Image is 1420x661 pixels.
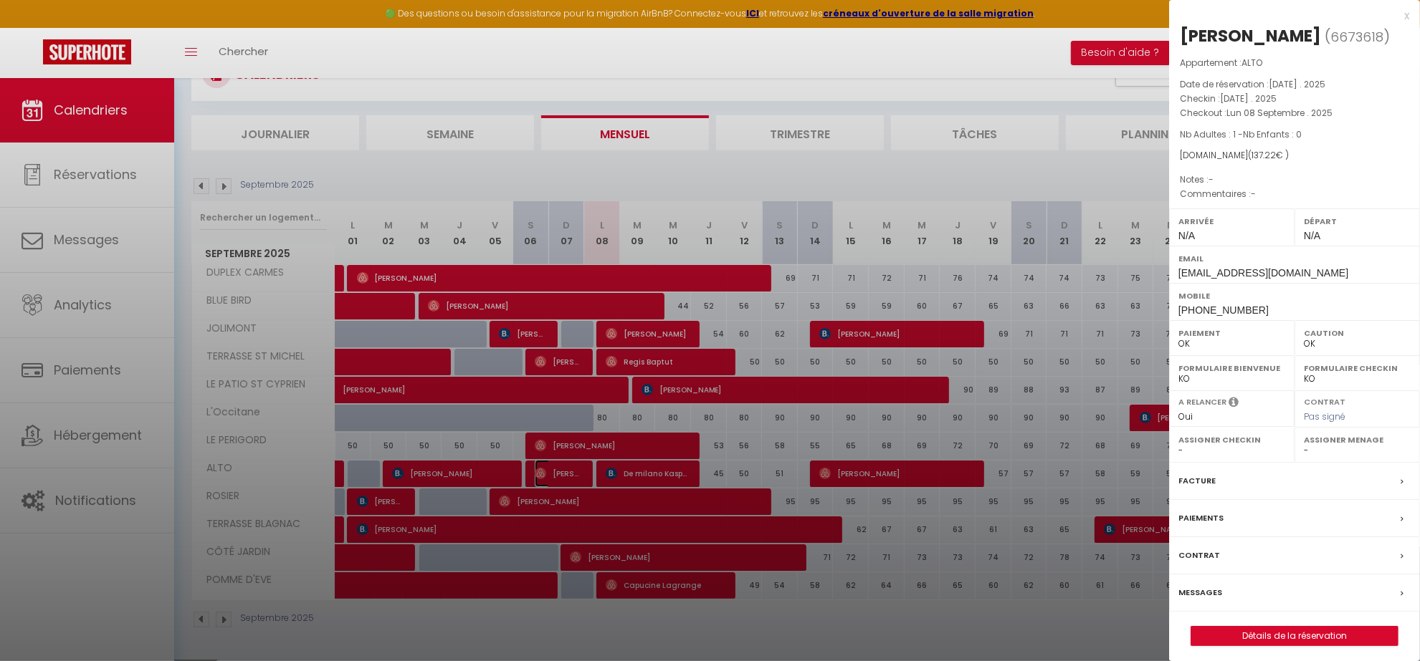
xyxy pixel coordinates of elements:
label: Contrat [1178,548,1220,563]
p: Appartement : [1180,56,1409,70]
label: Facture [1178,473,1216,488]
span: N/A [1178,230,1195,241]
div: Domaine [74,85,110,94]
p: Date de réservation : [1180,77,1409,92]
label: Caution [1304,326,1411,340]
label: Assigner Menage [1304,433,1411,447]
div: Domaine: [DOMAIN_NAME] [37,37,162,49]
span: - [1209,173,1214,185]
button: Ouvrir le widget de chat LiveChat [11,6,54,49]
span: Nb Enfants : 0 [1243,128,1302,140]
p: Commentaires : [1180,187,1409,201]
img: tab_keywords_by_traffic_grey.svg [163,83,174,95]
label: Formulaire Checkin [1304,361,1411,375]
label: Paiement [1178,326,1285,340]
span: Nb Adultes : 1 - [1180,128,1302,140]
p: Notes : [1180,173,1409,187]
div: [PERSON_NAME] [1180,24,1321,47]
div: x [1169,7,1409,24]
a: Détails de la réservation [1191,627,1398,645]
i: Sélectionner OUI si vous souhaiter envoyer les séquences de messages post-checkout [1229,396,1239,412]
label: Mobile [1178,289,1411,303]
div: v 4.0.25 [40,23,70,34]
label: Email [1178,251,1411,266]
span: [DATE] . 2025 [1220,92,1277,105]
span: ( € ) [1248,149,1289,161]
img: logo_orange.svg [23,23,34,34]
img: tab_domain_overview_orange.svg [58,83,70,95]
button: Détails de la réservation [1191,626,1398,646]
span: - [1251,188,1256,200]
span: ( ) [1325,26,1390,47]
span: [DATE] . 2025 [1269,78,1325,90]
label: Départ [1304,214,1411,228]
div: [DOMAIN_NAME] [1180,149,1409,163]
label: Paiements [1178,511,1224,526]
span: [EMAIL_ADDRESS][DOMAIN_NAME] [1178,267,1348,279]
span: Pas signé [1304,410,1345,423]
div: Mots-clés [178,85,219,94]
span: 137.22 [1252,149,1276,161]
label: Arrivée [1178,214,1285,228]
span: 6673618 [1330,28,1383,46]
img: website_grey.svg [23,37,34,49]
label: A relancer [1178,396,1226,408]
span: [PHONE_NUMBER] [1178,304,1269,316]
label: Contrat [1304,396,1345,405]
label: Formulaire Bienvenue [1178,361,1285,375]
label: Messages [1178,585,1222,600]
label: Assigner Checkin [1178,433,1285,447]
span: ALTO [1242,57,1262,69]
span: Lun 08 Septembre . 2025 [1226,107,1333,119]
p: Checkout : [1180,106,1409,120]
span: N/A [1304,230,1320,241]
p: Checkin : [1180,92,1409,106]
